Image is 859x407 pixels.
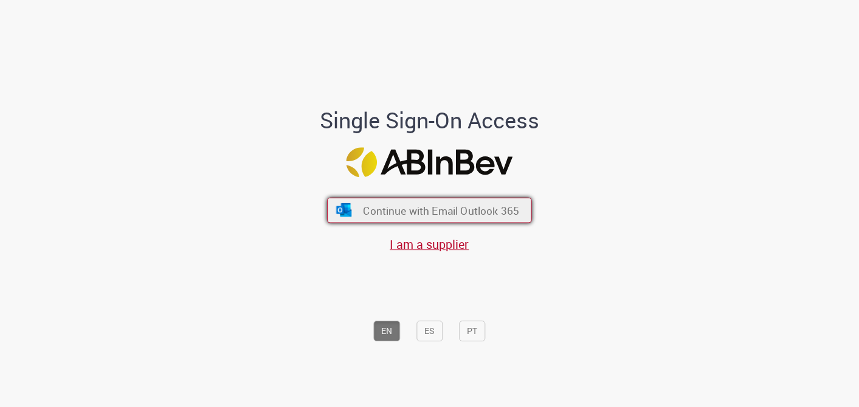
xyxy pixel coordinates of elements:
[363,204,519,218] span: Continue with Email Outlook 365
[417,321,443,341] button: ES
[335,204,353,217] img: ícone Azure/Microsoft 360
[374,321,401,341] button: EN
[327,198,532,223] button: ícone Azure/Microsoft 360 Continue with Email Outlook 365
[390,236,469,252] a: I am a supplier
[347,147,513,177] img: Logo ABInBev
[261,109,598,133] h1: Single Sign-On Access
[460,321,486,341] button: PT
